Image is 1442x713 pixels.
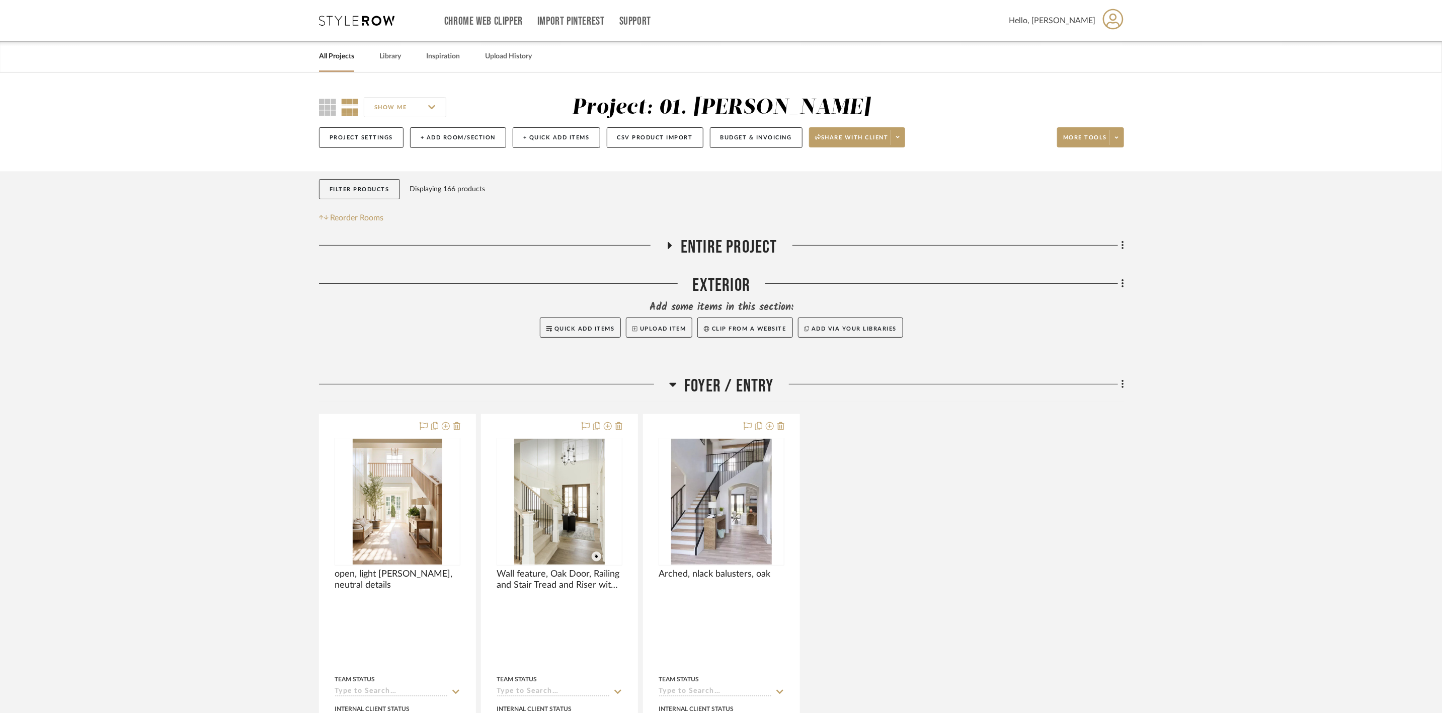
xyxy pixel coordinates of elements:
[319,300,1124,314] div: Add some items in this section:
[671,439,772,565] img: Arched, nlack balusters, oak
[319,212,384,224] button: Reorder Rooms
[537,17,605,26] a: Import Pinterest
[410,179,486,199] div: Displaying 166 products
[710,127,803,148] button: Budget & Invoicing
[626,318,692,338] button: Upload Item
[319,179,400,200] button: Filter Products
[659,569,770,580] span: Arched, nlack balusters, oak
[659,675,699,684] div: Team Status
[485,50,532,63] a: Upload History
[497,675,537,684] div: Team Status
[335,675,375,684] div: Team Status
[497,687,610,697] input: Type to Search…
[513,127,600,148] button: + Quick Add Items
[607,127,703,148] button: CSV Product Import
[554,326,615,332] span: Quick Add Items
[1057,127,1124,147] button: More tools
[319,50,354,63] a: All Projects
[1063,134,1107,149] span: More tools
[681,236,777,258] span: Entire Project
[353,439,443,565] img: open, light woods, neutral details
[684,375,774,397] span: Foyer / Entry
[540,318,621,338] button: Quick Add Items
[331,212,384,224] span: Reorder Rooms
[815,134,889,149] span: Share with client
[514,439,605,565] img: Wall feature, Oak Door, Railing and Stair Tread and Riser with Black Spindles
[335,569,460,591] span: open, light [PERSON_NAME], neutral details
[659,687,772,697] input: Type to Search…
[426,50,460,63] a: Inspiration
[798,318,904,338] button: Add via your libraries
[697,318,792,338] button: Clip from a website
[444,17,523,26] a: Chrome Web Clipper
[809,127,906,147] button: Share with client
[410,127,506,148] button: + Add Room/Section
[335,687,448,697] input: Type to Search…
[319,127,404,148] button: Project Settings
[572,97,870,118] div: Project: 01. [PERSON_NAME]
[619,17,651,26] a: Support
[379,50,401,63] a: Library
[497,569,622,591] span: Wall feature, Oak Door, Railing and Stair Tread and Riser with Black Spindles
[1009,15,1095,27] span: Hello, [PERSON_NAME]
